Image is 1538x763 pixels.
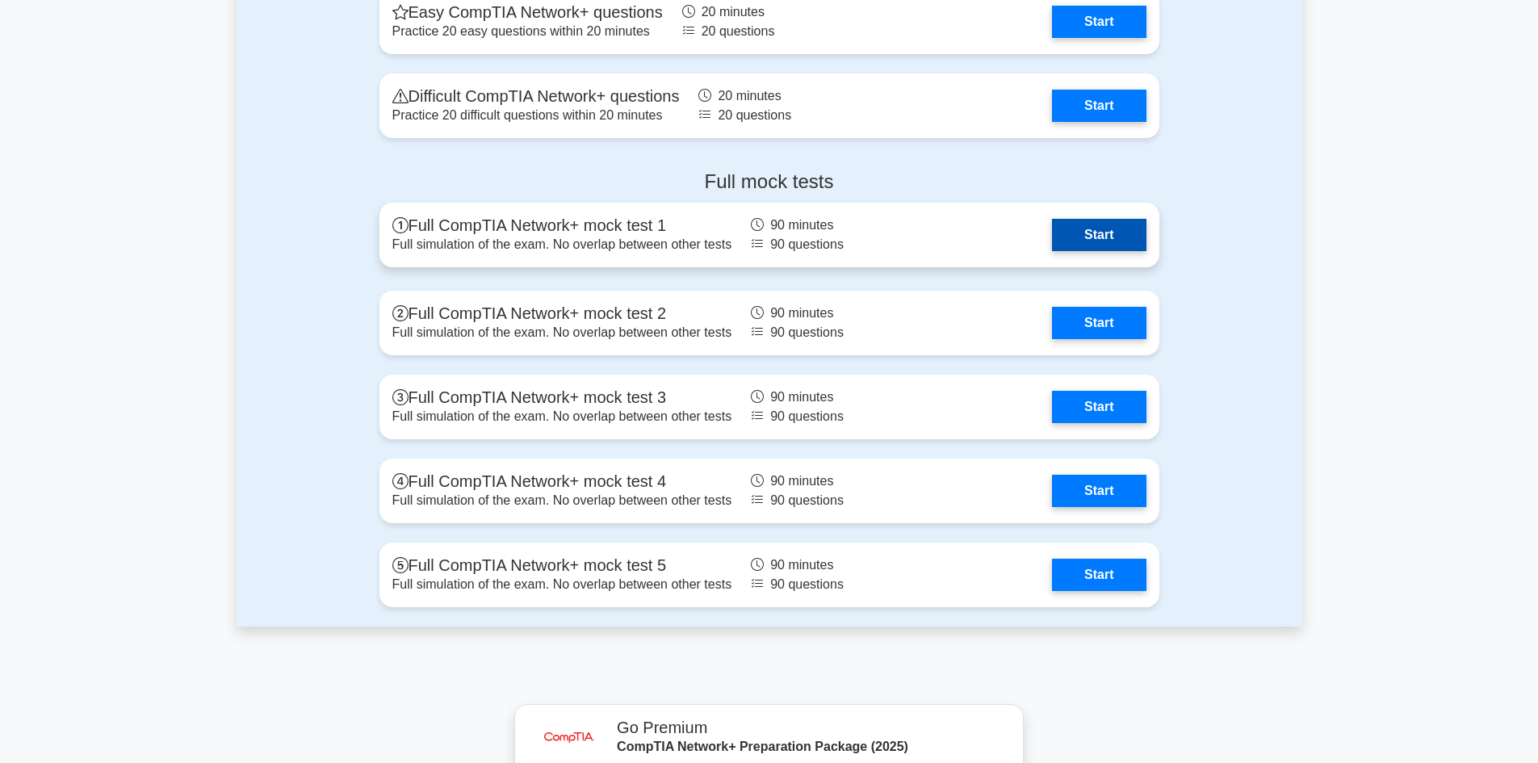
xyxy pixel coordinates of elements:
h4: Full mock tests [379,170,1159,194]
a: Start [1052,559,1146,591]
a: Start [1052,391,1146,423]
a: Start [1052,90,1146,122]
a: Start [1052,219,1146,251]
a: Start [1052,307,1146,339]
a: Start [1052,475,1146,507]
a: Start [1052,6,1146,38]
